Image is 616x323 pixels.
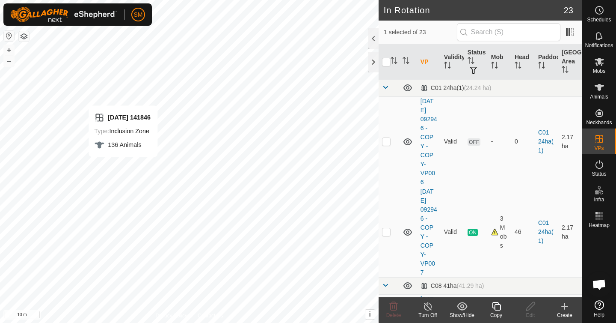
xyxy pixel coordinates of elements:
button: – [4,56,14,66]
span: Delete [386,312,401,318]
a: Privacy Policy [155,312,187,320]
span: Neckbands [586,120,612,125]
td: 46 [511,187,535,277]
th: Status [464,45,488,80]
img: Gallagher Logo [10,7,117,22]
span: i [369,311,371,318]
th: Paddock [535,45,558,80]
td: Valid [441,187,464,277]
span: Heatmap [589,223,610,228]
div: C01 24ha(1) [421,84,492,92]
p-sorticon: Activate to sort [515,63,521,70]
td: Valid [441,96,464,187]
span: Help [594,312,604,317]
div: - [491,137,508,146]
span: OFF [468,138,480,146]
td: 2.17 ha [558,96,582,187]
button: Map Layers [19,31,29,42]
a: Help [582,297,616,321]
p-sorticon: Activate to sort [468,58,474,65]
p-sorticon: Activate to sort [538,63,545,70]
th: VP [417,45,441,80]
span: (41.29 ha) [457,282,484,289]
span: ON [468,229,478,236]
span: Mobs [593,69,605,74]
th: Mob [488,45,511,80]
h2: In Rotation [384,5,564,15]
span: Infra [594,197,604,202]
td: 2.17 ha [558,187,582,277]
a: Open chat [586,272,612,297]
div: Turn Off [411,311,445,319]
div: Copy [479,311,513,319]
a: C01 24ha(1) [538,219,554,244]
a: C01 24ha(1) [538,129,554,154]
p-sorticon: Activate to sort [403,58,409,65]
span: Schedules [587,17,611,22]
span: (24.24 ha) [464,84,492,91]
div: Show/Hide [445,311,479,319]
a: [DATE] 092946 - COPY - COPY-VP007 [421,188,437,276]
span: Animals [590,94,608,99]
span: VPs [594,146,604,151]
td: 0 [511,96,535,187]
a: Contact Us [198,312,223,320]
th: Head [511,45,535,80]
button: + [4,45,14,55]
div: 3 Mobs [491,214,508,250]
p-sorticon: Activate to sort [444,63,451,70]
span: Notifications [585,43,613,48]
button: Reset Map [4,31,14,41]
div: Inclusion Zone [94,126,151,136]
div: C08 41ha [421,282,484,290]
span: 1 selected of 23 [384,28,457,37]
th: [GEOGRAPHIC_DATA] Area [558,45,582,80]
input: Search (S) [457,23,560,41]
div: Edit [513,311,548,319]
div: Create [548,311,582,319]
a: [DATE] 092946 - COPY - COPY-VP006 [421,98,437,185]
th: Validity [441,45,464,80]
p-sorticon: Activate to sort [491,63,498,70]
label: Type: [94,128,109,135]
div: [DATE] 141846 [94,112,151,123]
p-sorticon: Activate to sort [562,67,569,74]
div: 136 Animals [94,140,151,150]
span: 23 [564,4,573,17]
p-sorticon: Activate to sort [391,58,397,65]
span: Status [592,171,606,176]
button: i [365,310,375,319]
span: SM [134,10,143,19]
